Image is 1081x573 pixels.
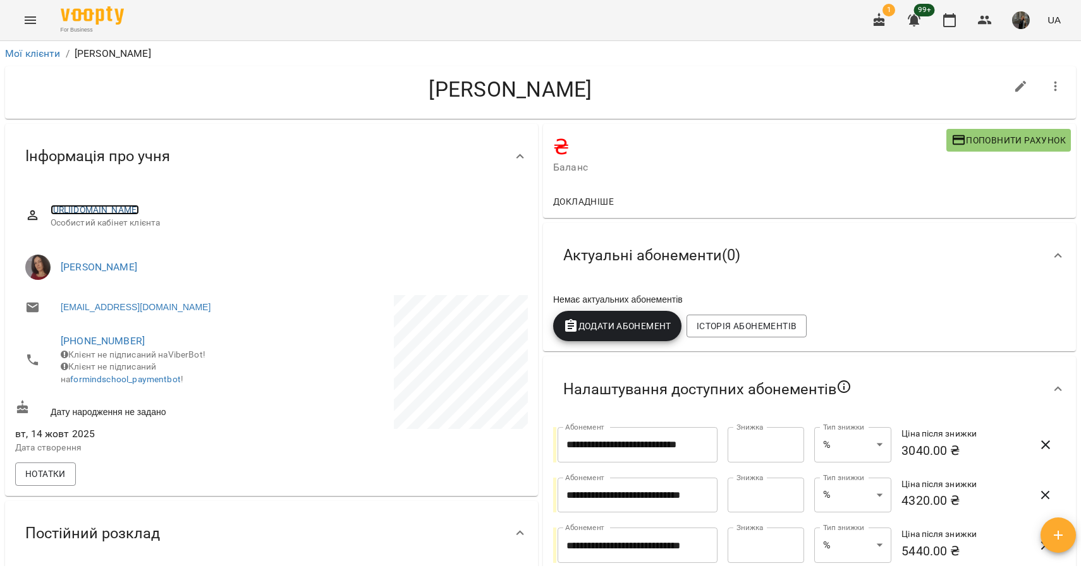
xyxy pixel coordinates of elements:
h6: Ціна після знижки [901,528,1022,541]
span: Історія абонементів [697,318,797,334]
h6: 5440.00 ₴ [901,541,1022,561]
button: Історія абонементів [687,315,807,337]
h6: 4320.00 ₴ [901,491,1022,510]
span: 99+ [914,4,935,16]
a: [PERSON_NAME] [61,261,137,273]
h4: [PERSON_NAME] [15,76,1006,102]
div: Актуальні абонементи(0) [543,223,1076,288]
a: Мої клієнти [5,47,61,59]
h6: Ціна після знижки [901,427,1022,441]
span: Баланс [553,160,946,175]
span: вт, 14 жовт 2025 [15,426,269,442]
span: Актуальні абонементи ( 0 ) [563,246,740,265]
li: / [66,46,70,61]
img: 331913643cd58b990721623a0d187df0.png [1012,11,1030,29]
span: 1 [883,4,895,16]
span: Додати Абонемент [563,318,671,334]
span: UA [1047,13,1061,27]
a: formindschool_paymentbot [70,374,181,384]
button: Menu [15,5,46,35]
div: % [814,528,891,563]
button: Докладніше [548,190,619,213]
span: Постійний розклад [25,524,160,543]
img: Voopty Logo [61,6,124,25]
p: Дата створення [15,442,269,454]
h6: 3040.00 ₴ [901,441,1022,461]
img: Олеся Малишева [25,255,51,280]
button: Додати Абонемент [553,311,681,341]
span: Налаштування доступних абонементів [563,379,852,399]
span: Інформація про учня [25,147,170,166]
div: Інформація про учня [5,124,538,189]
span: Клієнт не підписаний на ViberBot! [61,349,205,359]
button: UA [1042,8,1066,32]
span: For Business [61,26,124,34]
div: Налаштування доступних абонементів [543,356,1076,422]
div: Немає актуальних абонементів [551,291,1068,308]
span: Клієнт не підписаний на ! [61,361,183,384]
span: Докладніше [553,194,614,209]
a: [PHONE_NUMBER] [61,335,145,347]
span: Нотатки [25,466,66,481]
div: % [814,478,891,513]
button: Нотатки [15,462,76,485]
button: Поповнити рахунок [946,129,1071,152]
h6: Ціна після знижки [901,478,1022,492]
div: % [814,427,891,462]
nav: breadcrumb [5,46,1076,61]
h4: ₴ [553,134,946,160]
svg: Якщо не обрано жодного, клієнт зможе побачити всі публічні абонементи [836,379,852,394]
a: [EMAIL_ADDRESS][DOMAIN_NAME] [61,301,211,313]
div: Постійний розклад [5,501,538,566]
a: [URL][DOMAIN_NAME] [51,205,140,215]
p: [PERSON_NAME] [75,46,151,61]
span: Поповнити рахунок [951,133,1066,148]
div: Дату народження не задано [13,397,272,421]
span: Особистий кабінет клієнта [51,217,518,229]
